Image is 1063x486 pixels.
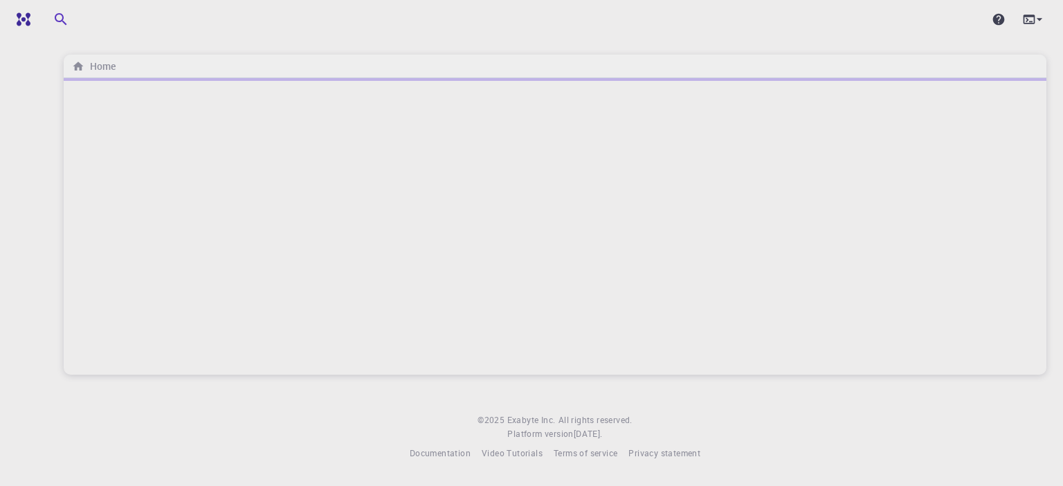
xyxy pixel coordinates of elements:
[84,59,116,74] h6: Home
[410,447,471,460] a: Documentation
[482,447,543,460] a: Video Tutorials
[69,59,118,74] nav: breadcrumb
[507,413,556,427] a: Exabyte Inc.
[574,427,603,441] a: [DATE].
[410,447,471,458] span: Documentation
[574,428,603,439] span: [DATE] .
[628,447,700,460] a: Privacy statement
[507,414,556,425] span: Exabyte Inc.
[554,447,617,458] span: Terms of service
[478,413,507,427] span: © 2025
[482,447,543,458] span: Video Tutorials
[11,12,30,26] img: logo
[507,427,573,441] span: Platform version
[558,413,633,427] span: All rights reserved.
[628,447,700,458] span: Privacy statement
[554,447,617,460] a: Terms of service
